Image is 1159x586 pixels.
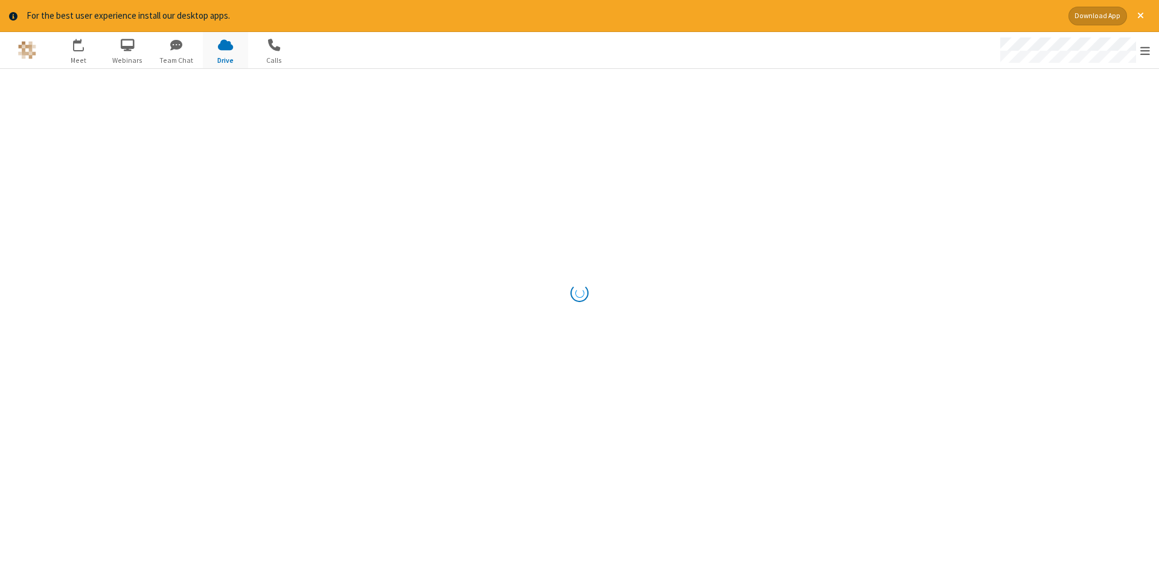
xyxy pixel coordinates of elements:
iframe: Chat [1129,555,1150,578]
button: Logo [4,32,49,68]
img: QA Selenium DO NOT DELETE OR CHANGE [18,41,36,59]
span: Calls [252,55,297,66]
span: Meet [56,55,101,66]
div: For the best user experience install our desktop apps. [27,9,1059,23]
div: 9 [81,39,89,48]
span: Drive [203,55,248,66]
button: Download App [1068,7,1127,25]
div: Open menu [989,32,1159,68]
span: Team Chat [154,55,199,66]
button: Close alert [1131,7,1150,25]
span: Webinars [105,55,150,66]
